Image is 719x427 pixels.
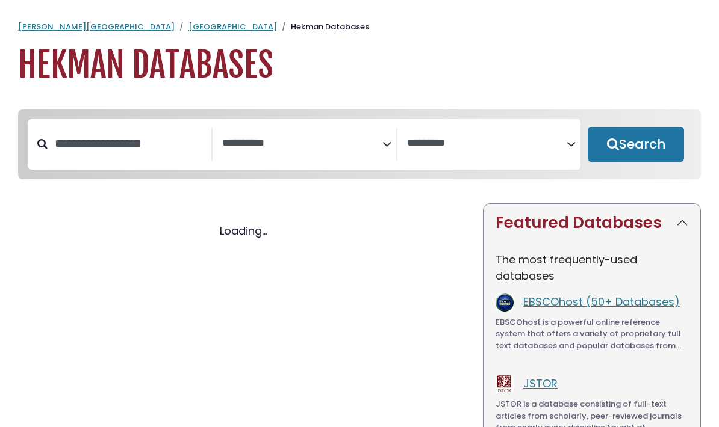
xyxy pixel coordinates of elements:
[407,137,567,150] textarea: Search
[277,21,369,33] li: Hekman Databases
[484,204,700,242] button: Featured Databases
[523,294,680,309] a: EBSCOhost (50+ Databases)
[18,21,175,32] a: [PERSON_NAME][GEOGRAPHIC_DATA]
[496,251,688,284] p: The most frequently-used databases
[18,45,701,85] h1: Hekman Databases
[48,134,211,153] input: Search database by title or keyword
[18,21,701,33] nav: breadcrumb
[18,223,468,239] div: Loading...
[496,316,688,352] p: EBSCOhost is a powerful online reference system that offers a variety of proprietary full text da...
[188,21,277,32] a: [GEOGRAPHIC_DATA]
[18,109,701,179] nav: Search filters
[523,376,558,391] a: JSTOR
[588,127,684,162] button: Submit for Search Results
[222,137,382,150] textarea: Search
